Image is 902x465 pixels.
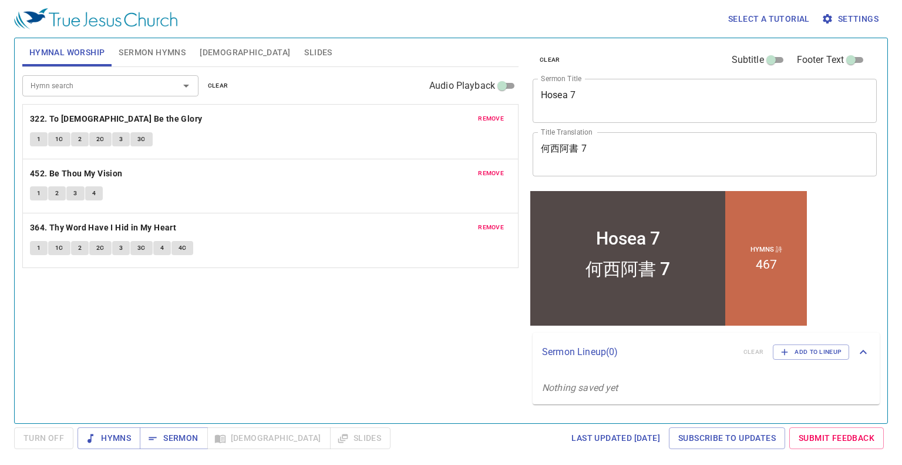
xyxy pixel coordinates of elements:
span: 1C [55,134,63,145]
button: 364. Thy Word Have I Hid in My Heart [30,220,179,235]
span: 2 [78,243,82,253]
img: True Jesus Church [14,8,177,29]
span: 2 [78,134,82,145]
span: Add to Lineup [780,347,842,357]
b: 322. To [DEMOGRAPHIC_DATA] Be the Glory [30,112,203,126]
button: Hymns [78,427,140,449]
button: Select a tutorial [723,8,815,30]
span: 4C [179,243,187,253]
a: Subscribe to Updates [669,427,785,449]
button: Sermon [140,427,207,449]
span: 4 [92,188,96,199]
button: 2 [71,132,89,146]
button: remove [471,166,511,180]
iframe: from-child [528,189,809,328]
button: 1 [30,132,48,146]
button: clear [201,79,235,93]
button: 2C [89,241,112,255]
b: 452. Be Thou My Vision [30,166,123,181]
b: 364. Thy Word Have I Hid in My Heart [30,220,176,235]
button: Open [178,78,194,94]
button: clear [533,53,567,67]
span: Submit Feedback [799,431,874,446]
span: Select a tutorial [728,12,810,26]
div: Sermon Lineup(0)clearAdd to Lineup [533,333,880,372]
button: 322. To [DEMOGRAPHIC_DATA] Be the Glory [30,112,204,126]
button: 3 [112,241,130,255]
textarea: Hosea 7 [541,89,869,112]
button: 4 [153,241,171,255]
button: 1C [48,241,70,255]
span: Slides [304,45,332,60]
span: Audio Playback [429,79,495,93]
button: 2 [48,186,66,200]
span: 2 [55,188,59,199]
span: Hymns [87,431,131,446]
button: 3 [112,132,130,146]
span: Sermon [149,431,198,446]
button: 3 [66,186,84,200]
span: remove [478,222,504,233]
button: 4C [171,241,194,255]
button: 1 [30,186,48,200]
span: 1 [37,243,41,253]
span: 2C [96,243,105,253]
span: clear [540,55,560,65]
button: 4 [85,186,103,200]
span: 3C [137,243,146,253]
span: clear [208,81,228,91]
span: 3C [137,134,146,145]
span: Subtitle [732,53,764,67]
button: remove [471,220,511,235]
button: Settings [819,8,883,30]
span: 3 [119,134,123,145]
span: 1 [37,188,41,199]
button: 3C [130,132,153,146]
button: Add to Lineup [773,344,849,360]
span: 1 [37,134,41,145]
span: Sermon Hymns [119,45,186,60]
p: Sermon Lineup ( 0 ) [542,345,734,359]
span: Subscribe to Updates [678,431,776,446]
span: 2C [96,134,105,145]
button: 2 [71,241,89,255]
button: remove [471,112,511,126]
span: [DEMOGRAPHIC_DATA] [200,45,290,60]
button: 1C [48,132,70,146]
span: Hymnal Worship [29,45,105,60]
textarea: 何西阿書 7 [541,143,869,165]
a: Last updated [DATE] [567,427,665,449]
i: Nothing saved yet [542,382,618,393]
span: 1C [55,243,63,253]
span: Last updated [DATE] [571,431,660,446]
span: 3 [73,188,77,199]
button: 3C [130,241,153,255]
span: Settings [824,12,879,26]
span: 3 [119,243,123,253]
span: remove [478,113,504,124]
a: Submit Feedback [789,427,884,449]
span: 4 [160,243,164,253]
button: 2C [89,132,112,146]
button: 452. Be Thou My Vision [30,166,124,181]
span: Footer Text [797,53,844,67]
span: remove [478,168,504,179]
button: 1 [30,241,48,255]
